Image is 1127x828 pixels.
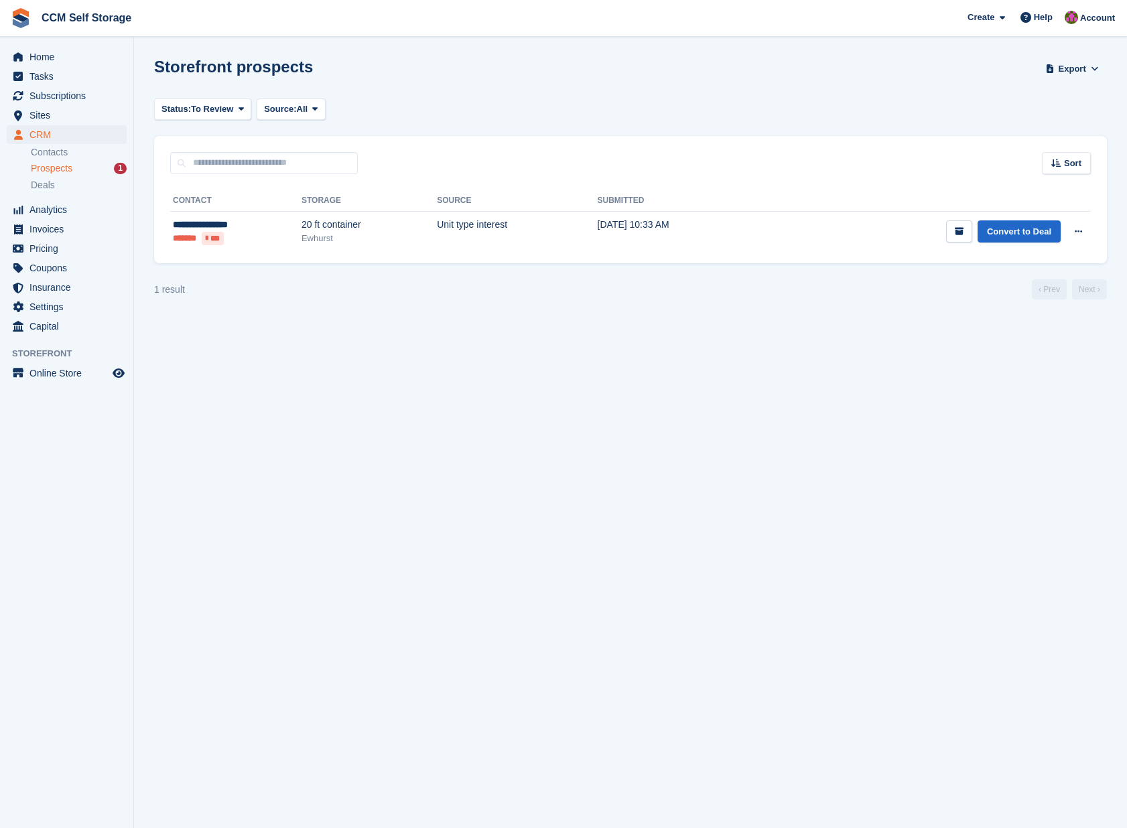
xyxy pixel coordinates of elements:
a: menu [7,86,127,105]
a: menu [7,106,127,125]
a: Deals [31,178,127,192]
th: Storage [302,190,437,212]
span: Sort [1064,157,1081,170]
span: Analytics [29,200,110,219]
div: 1 result [154,283,185,297]
a: menu [7,200,127,219]
span: Tasks [29,67,110,86]
span: Prospects [31,162,72,175]
img: Tracy St Clair [1065,11,1078,24]
div: 1 [114,163,127,174]
a: CCM Self Storage [36,7,137,29]
a: menu [7,297,127,316]
span: Subscriptions [29,86,110,105]
span: Home [29,48,110,66]
span: Pricing [29,239,110,258]
a: menu [7,278,127,297]
span: Settings [29,297,110,316]
th: Source [437,190,597,212]
span: Create [968,11,994,24]
span: Capital [29,317,110,336]
a: menu [7,317,127,336]
span: Source: [264,102,296,116]
a: menu [7,220,127,238]
a: Convert to Deal [978,220,1061,243]
nav: Page [1029,279,1110,299]
div: 20 ft container [302,218,437,232]
span: Status: [161,102,191,116]
span: CRM [29,125,110,144]
a: menu [7,125,127,144]
a: Previous [1032,279,1067,299]
span: Export [1059,62,1086,76]
span: Deals [31,179,55,192]
td: Unit type interest [437,211,597,253]
span: Insurance [29,278,110,297]
span: Storefront [12,347,133,360]
a: menu [7,259,127,277]
button: Source: All [257,98,326,121]
a: menu [7,239,127,258]
a: Prospects 1 [31,161,127,176]
th: Submitted [598,190,761,212]
span: Help [1034,11,1053,24]
button: Status: To Review [154,98,251,121]
span: All [297,102,308,116]
button: Export [1043,58,1102,80]
span: Coupons [29,259,110,277]
a: Contacts [31,146,127,159]
img: stora-icon-8386f47178a22dfd0bd8f6a31ec36ba5ce8667c1dd55bd0f319d3a0aa187defe.svg [11,8,31,28]
span: Account [1080,11,1115,25]
span: Invoices [29,220,110,238]
td: [DATE] 10:33 AM [598,211,761,253]
div: Ewhurst [302,232,437,245]
a: menu [7,67,127,86]
a: menu [7,48,127,66]
a: Preview store [111,365,127,381]
a: menu [7,364,127,383]
span: Sites [29,106,110,125]
span: Online Store [29,364,110,383]
h1: Storefront prospects [154,58,313,76]
span: To Review [191,102,233,116]
a: Next [1072,279,1107,299]
th: Contact [170,190,302,212]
